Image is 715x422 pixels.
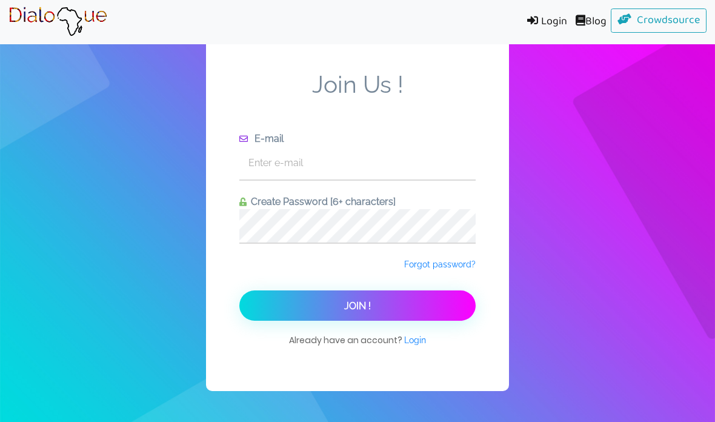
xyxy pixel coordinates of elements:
a: Crowdsource [611,8,707,33]
a: Forgot password? [404,258,476,270]
button: Join ! [239,290,476,321]
a: Login [518,8,571,36]
span: Already have an account? [289,333,426,358]
span: Login [404,335,426,345]
span: Create Password [6+ characters] [247,196,396,207]
span: E-mail [250,133,284,144]
span: Join ! [344,300,371,312]
span: Join Us ! [239,70,476,132]
span: Forgot password? [404,260,476,269]
a: Blog [571,8,611,36]
a: Login [404,334,426,346]
img: Brand [8,7,107,37]
input: Enter e-mail [239,146,476,179]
